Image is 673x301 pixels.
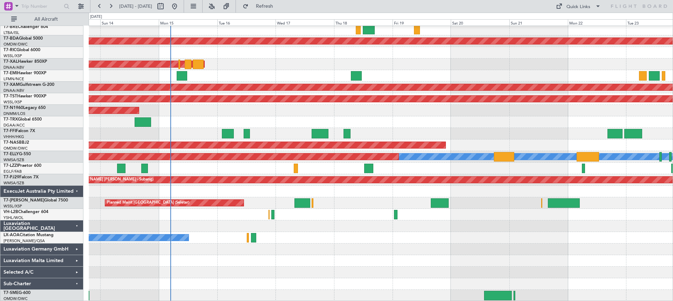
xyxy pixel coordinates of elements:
[107,198,189,208] div: Planned Maint [GEOGRAPHIC_DATA] (Seletar)
[4,198,68,203] a: T7-[PERSON_NAME]Global 7500
[4,141,29,145] a: T7-NASBBJ2
[159,19,217,26] div: Mon 15
[4,123,25,128] a: DGAA/ACC
[4,141,19,145] span: T7-NAS
[4,53,22,59] a: WSSL/XSP
[4,233,54,237] a: LX-AOACitation Mustang
[4,180,24,186] a: WMSA/SZB
[4,88,24,93] a: DNAA/ABV
[4,100,22,105] a: WSSL/XSP
[4,169,22,174] a: EGLF/FAB
[4,129,35,133] a: T7-FFIFalcon 7X
[4,117,18,122] span: T7-TRX
[4,36,19,41] span: T7-BDA
[90,14,102,20] div: [DATE]
[4,60,18,64] span: T7-XAL
[4,71,17,75] span: T7-EMI
[4,117,42,122] a: T7-TRXGlobal 6500
[4,48,16,52] span: T7-RIC
[239,1,281,12] button: Refresh
[4,94,17,98] span: T7-TST
[4,94,46,98] a: T7-TSTHawker 900XP
[4,291,19,295] span: T7-SME
[4,157,24,163] a: WMSA/SZB
[4,152,19,156] span: T7-ELLY
[4,111,25,116] a: DNMM/LOS
[4,175,19,179] span: T7-PJ29
[451,19,509,26] div: Sat 20
[18,17,74,22] span: All Aircraft
[568,19,626,26] div: Mon 22
[100,19,159,26] div: Sun 14
[4,134,24,139] a: VHHH/HKG
[4,146,28,151] a: OMDW/DWC
[509,19,568,26] div: Sun 21
[4,198,44,203] span: T7-[PERSON_NAME]
[250,4,279,9] span: Refresh
[4,25,18,29] span: T7-BRE
[334,19,393,26] div: Thu 18
[393,19,451,26] div: Fri 19
[4,30,19,35] a: LTBA/ISL
[4,129,16,133] span: T7-FFI
[21,1,62,12] input: Trip Number
[4,204,22,209] a: WSSL/XSP
[4,106,46,110] a: T7-N1960Legacy 650
[4,152,31,156] a: T7-ELLYG-550
[119,3,152,9] span: [DATE] - [DATE]
[4,25,48,29] a: T7-BREChallenger 604
[4,65,24,70] a: DNAA/ABV
[4,164,18,168] span: T7-LZZI
[4,238,45,244] a: [PERSON_NAME]/QSA
[4,233,20,237] span: LX-AOA
[552,1,604,12] button: Quick Links
[4,106,23,110] span: T7-N1960
[276,19,334,26] div: Wed 17
[4,76,24,82] a: LFMN/NCE
[4,215,23,220] a: YSHL/WOL
[4,210,18,214] span: VH-L2B
[4,175,39,179] a: T7-PJ29Falcon 7X
[4,83,20,87] span: T7-XAM
[217,19,276,26] div: Tue 16
[4,83,54,87] a: T7-XAMGulfstream G-200
[4,210,48,214] a: VH-L2BChallenger 604
[566,4,590,11] div: Quick Links
[4,291,30,295] a: T7-SMEG-600
[4,48,40,52] a: T7-RICGlobal 6000
[4,60,47,64] a: T7-XALHawker 850XP
[8,14,76,25] button: All Aircraft
[4,36,43,41] a: T7-BDAGlobal 5000
[4,164,41,168] a: T7-LZZIPraetor 600
[4,71,46,75] a: T7-EMIHawker 900XP
[4,42,28,47] a: OMDW/DWC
